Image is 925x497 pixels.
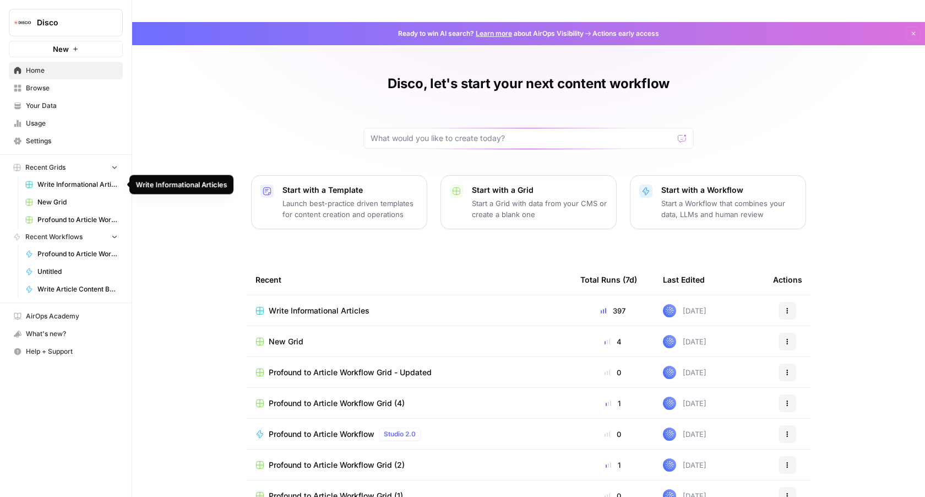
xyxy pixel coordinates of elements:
span: Profound to Article Workflow Grid - Updated [269,367,432,378]
a: New Grid [255,336,563,347]
input: What would you like to create today? [371,133,673,144]
a: Profound to Article WorkflowStudio 2.0 [255,428,563,441]
div: 0 [580,429,645,440]
span: Profound to Article Workflow [37,249,118,259]
img: q3vgcbu4jiex05p6wkgvyh3x072h [663,458,676,472]
button: New [9,41,123,57]
button: Workspace: Disco [9,9,123,36]
span: Recent Workflows [25,232,83,242]
a: Write Article Content Brief [20,280,123,298]
div: [DATE] [663,366,706,379]
div: [DATE] [663,335,706,348]
p: Start with a Template [282,185,418,196]
div: [DATE] [663,458,706,472]
span: Profound to Article Workflow Grid (4) [269,398,405,409]
div: [DATE] [663,428,706,441]
button: Start with a GridStart a Grid with data from your CMS or create a blank one [440,175,617,229]
div: 1 [580,398,645,409]
div: What's new? [9,326,122,342]
img: q3vgcbu4jiex05p6wkgvyh3x072h [663,335,676,348]
div: Last Edited [663,264,705,295]
span: Write Article Content Brief [37,284,118,294]
div: [DATE] [663,304,706,317]
a: AirOps Academy [9,307,123,325]
span: Untitled [37,267,118,277]
img: q3vgcbu4jiex05p6wkgvyh3x072h [663,366,676,379]
h1: Disco, let's start your next content workflow [388,75,670,93]
a: Usage [9,115,123,132]
div: 0 [580,367,645,378]
span: Disco [37,17,104,28]
span: Ready to win AI search? about AirOps Visibility [398,29,584,39]
span: Profound to Article Workflow Grid (2) [269,460,405,471]
span: New [53,44,69,55]
img: q3vgcbu4jiex05p6wkgvyh3x072h [663,397,676,410]
a: Browse [9,79,123,97]
img: Disco Logo [13,13,32,33]
button: Recent Workflows [9,229,123,245]
span: Settings [26,136,118,146]
p: Start with a Workflow [661,185,797,196]
p: Start with a Grid [472,185,607,196]
span: AirOps Academy [26,311,118,321]
a: Profound to Article Workflow Grid - Updated [255,367,563,378]
a: Untitled [20,263,123,280]
button: What's new? [9,325,123,343]
img: q3vgcbu4jiex05p6wkgvyh3x072h [663,428,676,441]
a: Learn more [476,29,512,37]
div: 397 [580,305,645,316]
div: Total Runs (7d) [580,264,637,295]
span: Recent Grids [25,163,66,172]
span: Your Data [26,101,118,111]
span: Profound to Article Workflow [269,429,374,440]
button: Start with a TemplateLaunch best-practice driven templates for content creation and operations [251,175,427,229]
a: Home [9,62,123,79]
img: q3vgcbu4jiex05p6wkgvyh3x072h [663,304,676,317]
a: Write Informational Articles [20,176,123,193]
a: Settings [9,132,123,150]
div: Actions [773,264,802,295]
button: Help + Support [9,343,123,360]
p: Start a Workflow that combines your data, LLMs and human review [661,198,797,220]
span: New Grid [37,197,118,207]
p: Launch best-practice driven templates for content creation and operations [282,198,418,220]
div: Recent [255,264,563,295]
div: 1 [580,460,645,471]
button: Start with a WorkflowStart a Workflow that combines your data, LLMs and human review [630,175,806,229]
p: Start a Grid with data from your CMS or create a blank one [472,198,607,220]
span: Studio 2.0 [384,429,416,439]
span: Write Informational Articles [269,305,369,316]
div: Write Informational Articles [136,179,227,190]
a: Profound to Article Workflow [20,245,123,263]
a: Profound to Article Workflow Grid (2) [255,460,563,471]
a: Profound to Article Workflow Grid - Updated [20,211,123,229]
span: Home [26,66,118,75]
span: Usage [26,118,118,128]
span: New Grid [269,336,303,347]
span: Write Informational Articles [37,180,118,190]
span: Browse [26,83,118,93]
a: Profound to Article Workflow Grid (4) [255,398,563,409]
div: 4 [580,336,645,347]
div: [DATE] [663,397,706,410]
a: Write Informational Articles [255,305,563,316]
span: Actions early access [592,29,659,39]
a: Your Data [9,97,123,115]
span: Profound to Article Workflow Grid - Updated [37,215,118,225]
a: New Grid [20,193,123,211]
span: Help + Support [26,347,118,356]
button: Recent Grids [9,159,123,176]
